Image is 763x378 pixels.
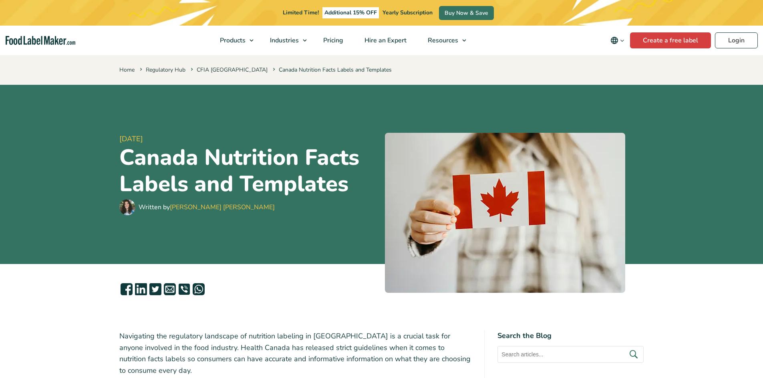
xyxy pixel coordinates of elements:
span: Industries [268,36,300,45]
span: Yearly Subscription [383,9,433,16]
input: Search articles... [497,346,644,363]
span: Canada Nutrition Facts Labels and Templates [271,66,392,74]
span: Additional 15% OFF [322,7,379,18]
a: Industries [260,26,311,55]
a: Resources [417,26,470,55]
a: Home [119,66,135,74]
p: Navigating the regulatory landscape of nutrition labeling in [GEOGRAPHIC_DATA] is a crucial task ... [119,330,472,376]
a: Hire an Expert [354,26,415,55]
a: Login [715,32,758,48]
a: Products [209,26,258,55]
h1: Canada Nutrition Facts Labels and Templates [119,144,378,197]
h4: Search the Blog [497,330,644,341]
span: Products [217,36,246,45]
a: [PERSON_NAME] [PERSON_NAME] [170,203,275,212]
a: Pricing [313,26,352,55]
img: Maria Abi Hanna - Food Label Maker [119,199,135,215]
div: Written by [139,202,275,212]
a: Food Label Maker homepage [6,36,75,45]
span: Limited Time! [283,9,319,16]
a: Buy Now & Save [439,6,494,20]
a: Create a free label [630,32,711,48]
span: [DATE] [119,134,378,144]
a: Regulatory Hub [146,66,185,74]
span: Hire an Expert [362,36,407,45]
button: Change language [605,32,630,48]
span: Resources [425,36,459,45]
span: Pricing [321,36,344,45]
a: CFIA [GEOGRAPHIC_DATA] [197,66,268,74]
